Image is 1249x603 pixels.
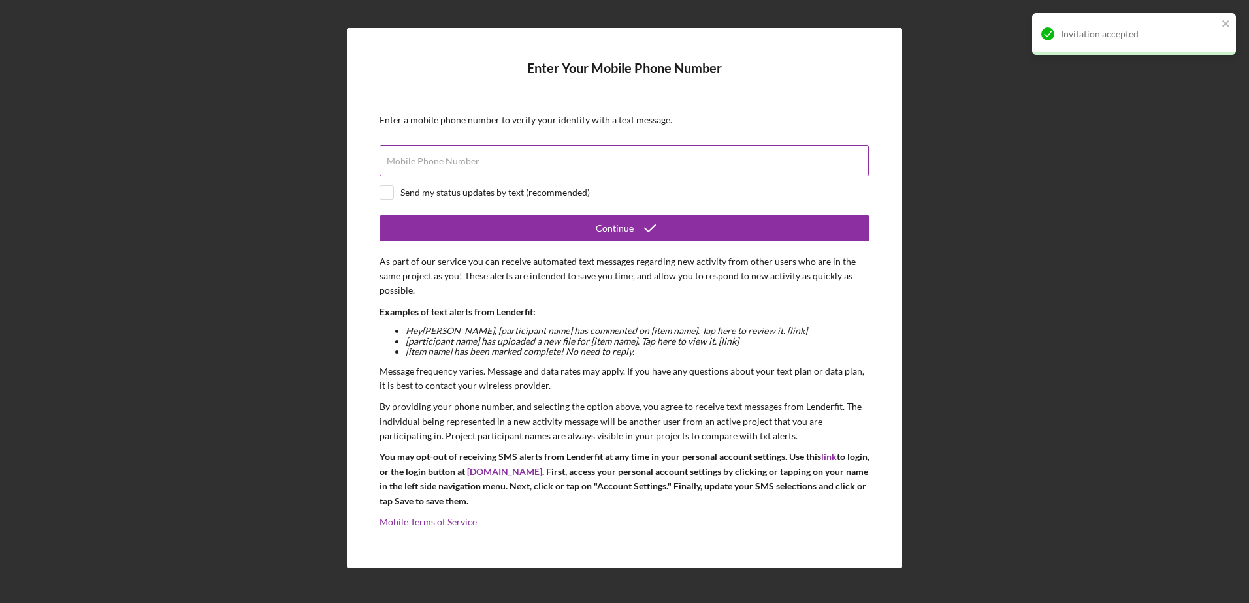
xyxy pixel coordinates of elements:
[821,451,837,462] a: link
[1222,18,1231,31] button: close
[380,516,477,527] a: Mobile Terms of Service
[400,187,590,198] div: Send my status updates by text (recommended)
[596,215,634,241] div: Continue
[380,450,869,508] p: You may opt-out of receiving SMS alerts from Lenderfit at any time in your personal account setti...
[1061,29,1218,39] div: Invitation accepted
[406,336,869,347] li: [participant name] has uploaded a new file for [item name]. Tap here to view it. [link]
[380,215,869,241] button: Continue
[380,115,869,125] div: Enter a mobile phone number to verify your identity with a text message.
[380,399,869,443] p: By providing your phone number, and selecting the option above, you agree to receive text message...
[406,326,869,336] li: Hey [PERSON_NAME] , [participant name] has commented on [item name]. Tap here to review it. [link]
[467,466,542,477] a: [DOMAIN_NAME]
[380,255,869,298] p: As part of our service you can receive automated text messages regarding new activity from other ...
[406,347,869,357] li: [item name] has been marked complete! No need to reply.
[380,305,869,319] p: Examples of text alerts from Lenderfit:
[387,156,479,166] label: Mobile Phone Number
[380,364,869,394] p: Message frequency varies. Message and data rates may apply. If you have any questions about your ...
[380,61,869,95] h4: Enter Your Mobile Phone Number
